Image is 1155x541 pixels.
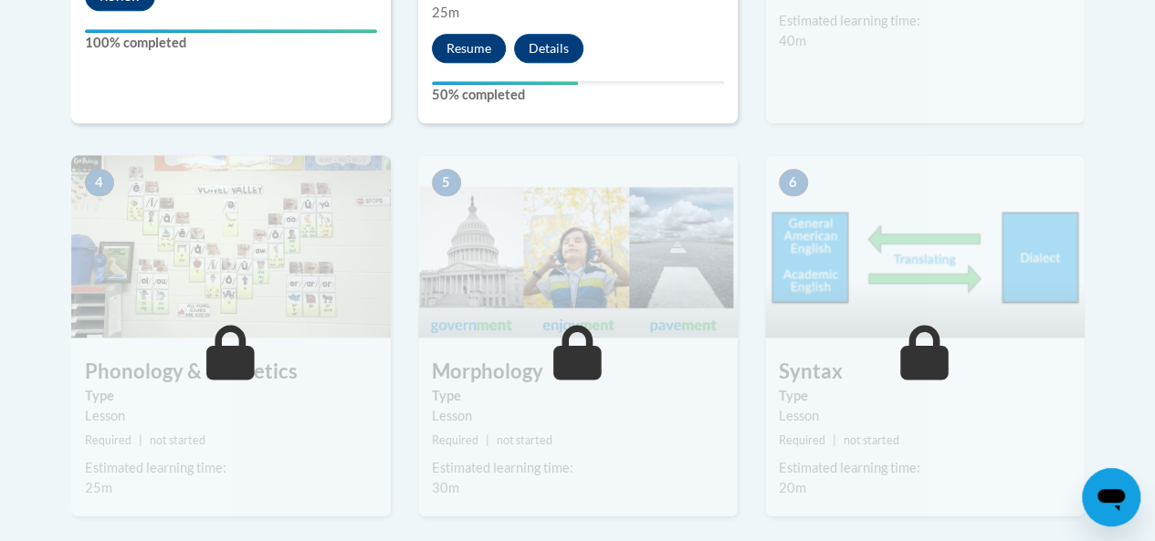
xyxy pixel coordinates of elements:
[85,480,112,495] span: 25m
[71,358,391,386] h3: Phonology & Phonetics
[779,480,806,495] span: 20m
[85,33,377,53] label: 100% completed
[432,480,459,495] span: 30m
[85,29,377,33] div: Your progress
[779,458,1071,478] div: Estimated learning time:
[432,5,459,20] span: 25m
[432,406,724,426] div: Lesson
[514,34,583,63] button: Details
[418,155,738,338] img: Course Image
[432,169,461,196] span: 5
[85,169,114,196] span: 4
[150,433,205,447] span: not started
[779,433,825,447] span: Required
[432,433,478,447] span: Required
[432,458,724,478] div: Estimated learning time:
[432,34,506,63] button: Resume
[85,433,131,447] span: Required
[497,433,552,447] span: not started
[486,433,489,447] span: |
[779,169,808,196] span: 6
[779,33,806,48] span: 40m
[1082,468,1140,526] iframe: Button to launch messaging window
[779,11,1071,31] div: Estimated learning time:
[85,406,377,426] div: Lesson
[779,386,1071,406] label: Type
[85,386,377,406] label: Type
[833,433,836,447] span: |
[139,433,142,447] span: |
[418,358,738,386] h3: Morphology
[779,406,1071,426] div: Lesson
[765,358,1085,386] h3: Syntax
[71,155,391,338] img: Course Image
[432,85,724,105] label: 50% completed
[432,81,578,85] div: Your progress
[432,386,724,406] label: Type
[765,155,1085,338] img: Course Image
[85,458,377,478] div: Estimated learning time:
[844,433,899,447] span: not started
